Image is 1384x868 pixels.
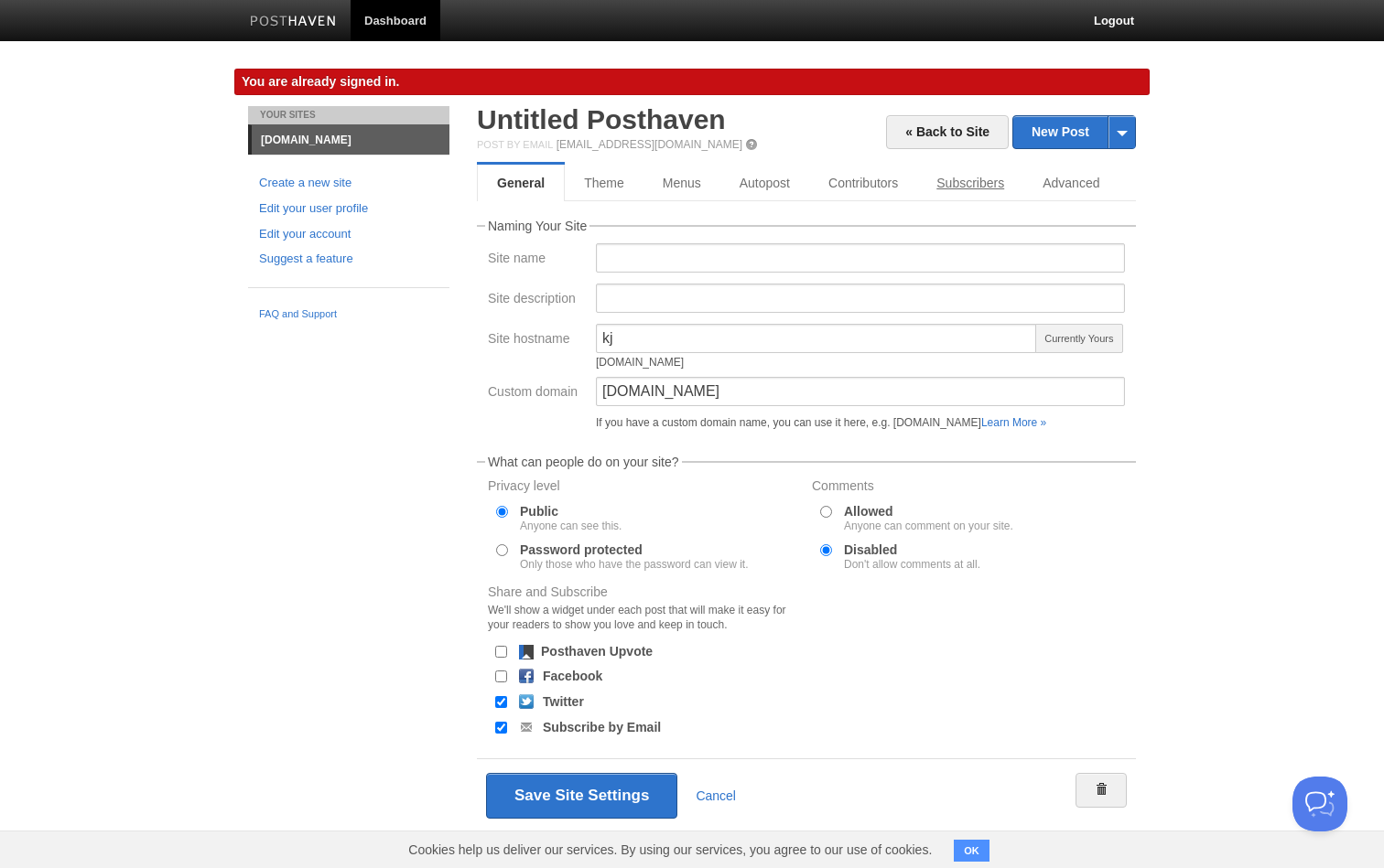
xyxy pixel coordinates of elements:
[981,416,1046,429] a: Learn More »
[486,773,677,819] button: Save Site Settings
[477,104,726,134] a: Untitled Posthaven
[720,165,809,201] a: Autopost
[390,831,950,868] span: Cookies help us deliver our services. By using our services, you agree to our use of cookies.
[520,520,622,531] div: Anyone can see this.
[596,417,1125,428] div: If you have a custom domain name, you can use it here, e.g. [DOMAIN_NAME]
[488,479,801,497] label: Privacy level
[844,505,1013,531] label: Allowed
[557,138,742,151] a: [EMAIL_ADDRESS][DOMAIN_NAME]
[488,385,585,402] label: Custom domain
[1035,324,1123,353] span: Currently Yours
[520,543,748,570] label: Password protected
[259,199,438,219] a: Edit your user profile
[596,357,1037,368] div: [DOMAIN_NAME]
[477,165,565,201] a: General
[520,559,748,570] div: Only those who have the password can view it.
[259,250,438,269] a: Suggest a feature
[485,455,682,468] legend: What can people do on your site?
[809,165,917,201] a: Contributors
[1013,116,1135,148] a: New Post
[543,670,602,682] label: Facebook
[259,306,438,323] a: FAQ and Support
[259,174,438,193] a: Create a new site
[886,115,1009,149] a: « Back to Site
[520,505,622,531] label: Public
[488,252,585,269] label: Site name
[488,332,585,349] label: Site hostname
[696,788,736,803] a: Cancel
[844,559,980,570] div: Don't allow comments at all.
[252,125,449,155] a: [DOMAIN_NAME]
[519,669,534,683] img: facebook.png
[643,165,720,201] a: Menus
[1023,165,1119,201] a: Advanced
[488,585,801,637] label: Share and Subscribe
[519,694,534,709] img: twitter.png
[1292,777,1347,831] iframe: Help Scout Beacon - Open
[954,840,989,862] button: OK
[565,165,643,201] a: Theme
[234,69,1150,95] div: You are already signed in.
[248,106,449,124] li: Your Sites
[485,220,589,232] legend: Naming Your Site
[488,292,585,309] label: Site description
[259,225,438,244] a: Edit your account
[541,645,653,658] label: Posthaven Upvote
[488,603,801,632] div: We'll show a widget under each post that will make it easy for your readers to show you love and ...
[543,695,584,708] label: Twitter
[844,543,980,570] label: Disabled
[543,721,661,734] label: Subscribe by Email
[917,165,1023,201] a: Subscribers
[844,520,1013,531] div: Anyone can comment on your site.
[477,139,553,150] span: Post by Email
[812,479,1125,497] label: Comments
[250,16,337,29] img: Posthaven-bar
